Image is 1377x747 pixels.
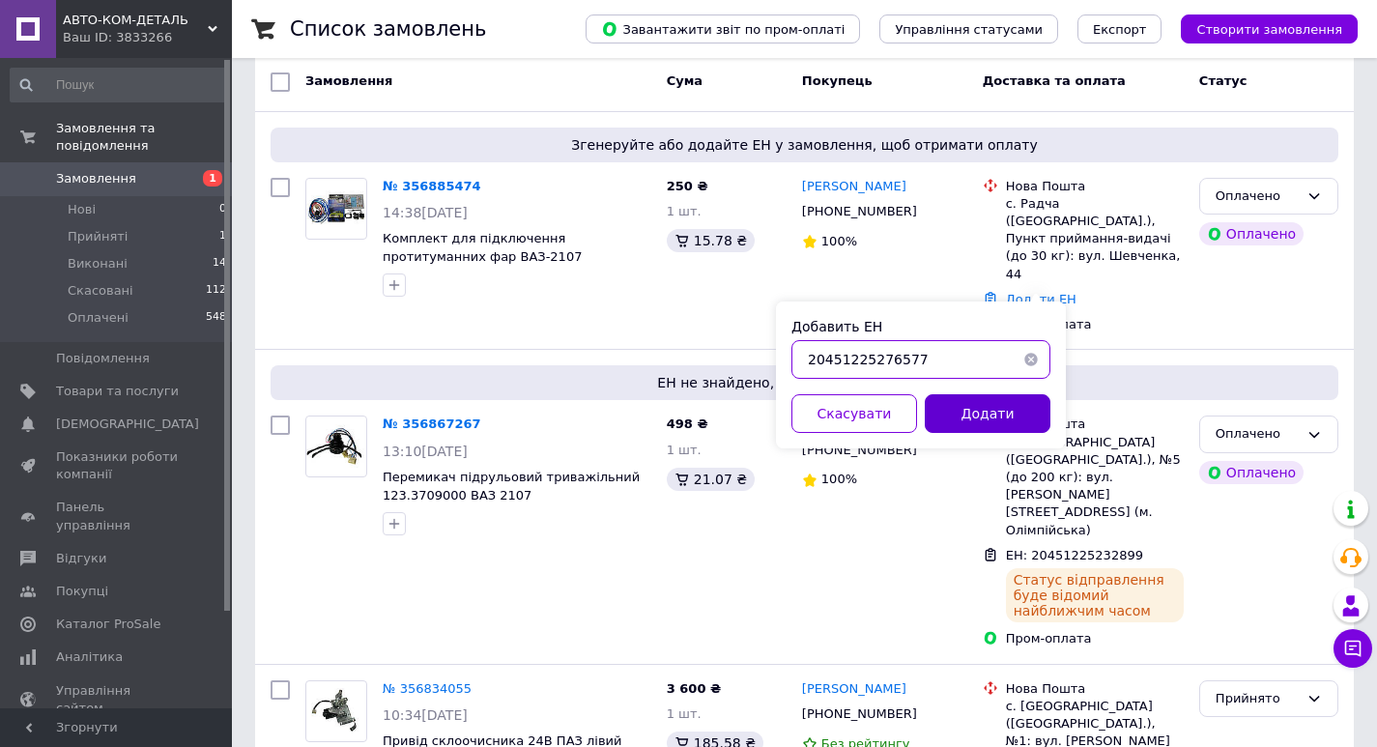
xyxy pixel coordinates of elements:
span: 548 [206,309,226,327]
div: 21.07 ₴ [667,468,755,491]
div: Оплачено [1216,424,1299,445]
span: Замовлення та повідомлення [56,120,232,155]
span: АВТО-КОМ-ДЕТАЛЬ [63,12,208,29]
span: Панель управління [56,499,179,533]
span: ЕН: 20451225232899 [1006,548,1143,562]
a: № 356867267 [383,417,481,431]
button: Експорт [1077,14,1162,43]
label: Добавить ЕН [791,319,882,334]
div: [PHONE_NUMBER] [798,438,921,463]
a: [PERSON_NAME] [802,178,906,196]
div: 15.78 ₴ [667,229,755,252]
span: Створити замовлення [1196,22,1342,37]
span: ЕН не знайдено, або вона була видалена [278,373,1331,392]
div: [PHONE_NUMBER] [798,702,921,727]
a: Додати ЕН [1006,292,1076,306]
a: Фото товару [305,680,367,742]
div: с. Радча ([GEOGRAPHIC_DATA].), Пункт приймання-видачі (до 30 кг): вул. Шевченка, 44 [1006,195,1184,283]
span: 1 [219,228,226,245]
span: Прийняті [68,228,128,245]
span: Доставка та оплата [983,73,1126,88]
a: № 356885474 [383,179,481,193]
div: м. [GEOGRAPHIC_DATA] ([GEOGRAPHIC_DATA].), №5 (до 200 кг): вул. [PERSON_NAME][STREET_ADDRESS] (м.... [1006,434,1184,539]
button: Додати [925,394,1050,433]
span: Товари та послуги [56,383,179,400]
span: Замовлення [56,170,136,187]
span: Статус [1199,73,1248,88]
input: Пошук [10,68,228,102]
span: Управління статусами [895,22,1043,37]
div: Оплачено [1199,222,1304,245]
span: [DEMOGRAPHIC_DATA] [56,416,199,433]
span: Згенеруйте або додайте ЕН у замовлення, щоб отримати оплату [278,135,1331,155]
button: Чат з покупцем [1334,629,1372,668]
span: Покупці [56,583,108,600]
a: Перемикач підрульовий триважільний 123.3709000 ВАЗ 2107 [383,470,640,503]
span: 100% [821,234,857,248]
span: Експорт [1093,22,1147,37]
span: 14 [213,255,226,273]
div: Оплачено [1199,461,1304,484]
span: Завантажити звіт по пром-оплаті [601,20,845,38]
div: Нова Пошта [1006,178,1184,195]
a: Комплект для підключення протитуманних фар ВАЗ-2107 КПТФ2105 [383,231,582,281]
span: 13:10[DATE] [383,444,468,459]
span: Відгуки [56,550,106,567]
span: Управління сайтом [56,682,179,717]
button: Очистить [1012,340,1050,379]
a: Фото товару [305,178,367,240]
span: Оплачені [68,309,129,327]
div: Пром-оплата [1006,316,1184,333]
span: Замовлення [305,73,392,88]
span: Скасовані [68,282,133,300]
a: № 356834055 [383,681,472,696]
img: Фото товару [306,424,366,470]
span: Покупець [802,73,873,88]
div: Прийнято [1216,689,1299,709]
div: Пром-оплата [1006,630,1184,647]
span: 10:34[DATE] [383,707,468,723]
span: 14:38[DATE] [383,205,468,220]
img: Фото товару [306,688,366,733]
span: Аналітика [56,648,123,666]
span: 1 шт. [667,443,702,457]
div: Нова Пошта [1006,416,1184,433]
span: Нові [68,201,96,218]
span: Показники роботи компанії [56,448,179,483]
span: 0 [219,201,226,218]
span: 1 шт. [667,204,702,218]
span: 3 600 ₴ [667,681,721,696]
div: Статус відправлення буде відомий найближчим часом [1006,568,1184,622]
div: Ваш ID: 3833266 [63,29,232,46]
img: Фото товару [306,186,366,231]
span: 250 ₴ [667,179,708,193]
h1: Список замовлень [290,17,486,41]
span: 1 [203,170,222,187]
button: Завантажити звіт по пром-оплаті [586,14,860,43]
div: Оплачено [1216,187,1299,207]
span: Cума [667,73,703,88]
span: Каталог ProSale [56,616,160,633]
a: Фото товару [305,416,367,477]
span: 1 шт. [667,706,702,721]
span: 112 [206,282,226,300]
div: [PHONE_NUMBER] [798,199,921,224]
button: Скасувати [791,394,917,433]
span: 498 ₴ [667,417,708,431]
span: 100% [821,472,857,486]
span: Повідомлення [56,350,150,367]
button: Створити замовлення [1181,14,1358,43]
a: Створити замовлення [1162,21,1358,36]
div: Нова Пошта [1006,680,1184,698]
button: Управління статусами [879,14,1058,43]
a: [PERSON_NAME] [802,680,906,699]
span: Виконані [68,255,128,273]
